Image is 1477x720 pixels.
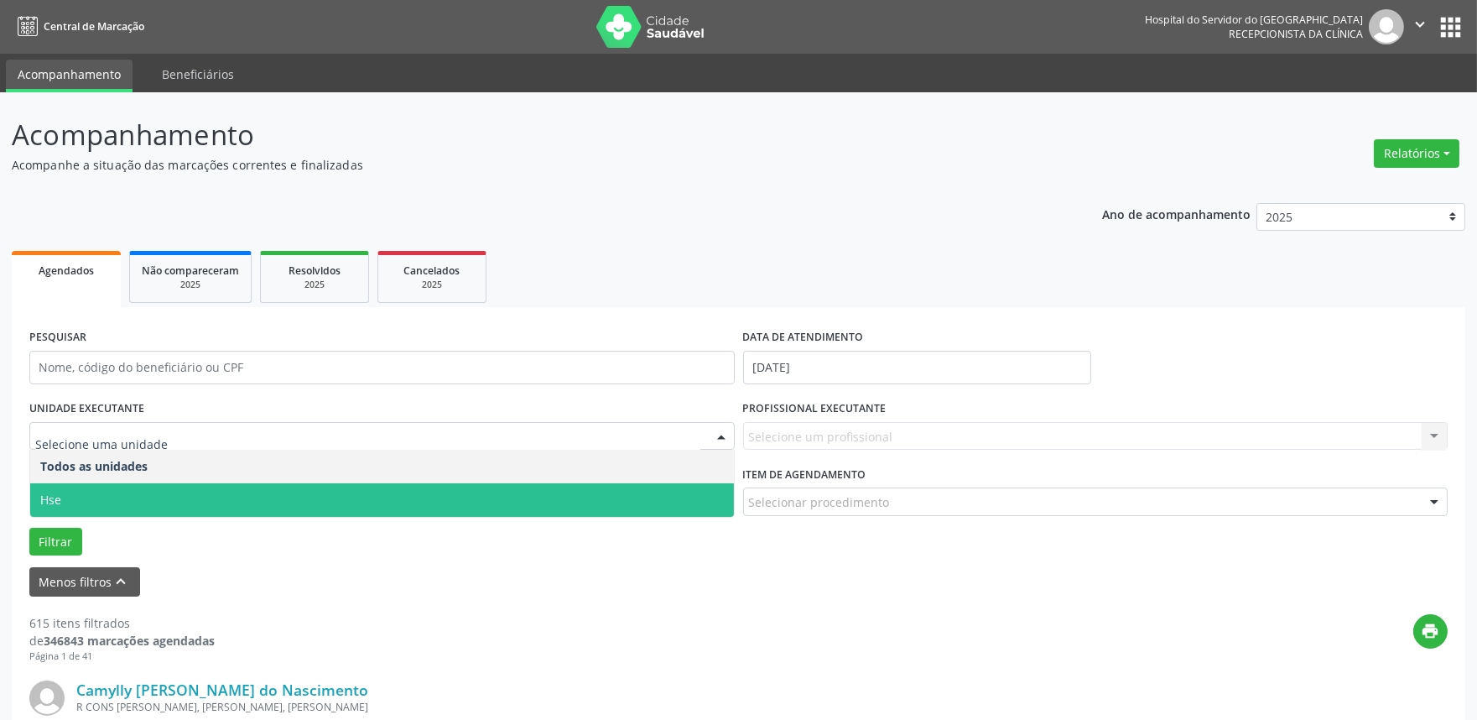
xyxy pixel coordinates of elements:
div: 2025 [390,279,474,291]
span: Cancelados [404,263,460,278]
button: Relatórios [1374,139,1459,168]
i: print [1422,622,1440,640]
button:  [1404,9,1436,44]
input: Nome, código do beneficiário ou CPF [29,351,735,384]
div: 2025 [273,279,356,291]
span: Todos as unidades [40,458,148,474]
label: DATA DE ATENDIMENTO [743,325,864,351]
a: Camylly [PERSON_NAME] do Nascimento [76,681,368,699]
i:  [1411,15,1429,34]
a: Central de Marcação [12,13,144,40]
button: print [1413,614,1448,649]
div: 615 itens filtrados [29,614,215,632]
i: keyboard_arrow_up [112,572,131,591]
label: UNIDADE EXECUTANTE [29,396,144,422]
p: Acompanhe a situação das marcações correntes e finalizadas [12,156,1029,174]
button: apps [1436,13,1465,42]
button: Menos filtroskeyboard_arrow_up [29,567,140,597]
div: Hospital do Servidor do [GEOGRAPHIC_DATA] [1145,13,1363,27]
span: Recepcionista da clínica [1229,27,1363,41]
span: Selecionar procedimento [749,493,890,511]
span: Agendados [39,263,94,278]
div: de [29,632,215,650]
a: Beneficiários [150,60,246,89]
div: R CONS [PERSON_NAME], [PERSON_NAME], [PERSON_NAME] [76,700,1196,714]
a: Acompanhamento [6,60,133,92]
label: Item de agendamento [743,462,866,488]
strong: 346843 marcações agendadas [44,633,215,649]
span: Hse [40,492,61,508]
p: Ano de acompanhamento [1102,203,1251,224]
span: Resolvidos [289,263,341,278]
input: Selecione um intervalo [743,351,1091,384]
p: Acompanhamento [12,114,1029,156]
img: img [1369,9,1404,44]
input: Selecione uma unidade [35,428,700,462]
label: PROFISSIONAL EXECUTANTE [743,396,887,422]
span: Central de Marcação [44,19,144,34]
button: Filtrar [29,528,82,556]
img: img [29,681,65,716]
div: Página 1 de 41 [29,650,215,664]
div: 2025 [142,279,239,291]
label: PESQUISAR [29,325,86,351]
span: Não compareceram [142,263,239,278]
